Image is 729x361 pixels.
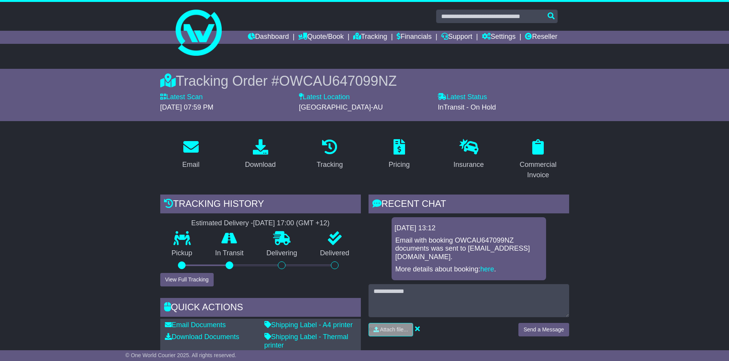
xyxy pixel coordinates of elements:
[512,160,564,180] div: Commercial Invoice
[353,31,387,44] a: Tracking
[248,31,289,44] a: Dashboard
[441,31,472,44] a: Support
[384,136,415,173] a: Pricing
[160,73,569,89] div: Tracking Order #
[160,273,214,286] button: View Full Tracking
[279,73,397,89] span: OWCAU647099NZ
[397,31,432,44] a: Financials
[160,103,214,111] span: [DATE] 07:59 PM
[299,93,350,101] label: Latest Location
[160,298,361,319] div: Quick Actions
[160,93,203,101] label: Latest Scan
[160,219,361,228] div: Estimated Delivery -
[125,352,236,358] span: © One World Courier 2025. All rights reserved.
[448,136,489,173] a: Insurance
[525,31,557,44] a: Reseller
[395,265,542,274] p: More details about booking: .
[165,321,226,329] a: Email Documents
[317,160,343,170] div: Tracking
[177,136,204,173] a: Email
[482,31,516,44] a: Settings
[298,31,344,44] a: Quote/Book
[264,333,349,349] a: Shipping Label - Thermal printer
[518,323,569,336] button: Send a Message
[309,249,361,258] p: Delivered
[395,224,543,233] div: [DATE] 13:12
[204,249,255,258] p: In Transit
[369,195,569,215] div: RECENT CHAT
[160,249,204,258] p: Pickup
[395,236,542,261] p: Email with booking OWCAU647099NZ documents was sent to [EMAIL_ADDRESS][DOMAIN_NAME].
[240,136,281,173] a: Download
[255,249,309,258] p: Delivering
[299,103,383,111] span: [GEOGRAPHIC_DATA]-AU
[438,103,496,111] span: InTransit - On Hold
[438,93,487,101] label: Latest Status
[182,160,199,170] div: Email
[480,265,494,273] a: here
[507,136,569,183] a: Commercial Invoice
[312,136,348,173] a: Tracking
[453,160,484,170] div: Insurance
[165,333,239,341] a: Download Documents
[389,160,410,170] div: Pricing
[253,219,330,228] div: [DATE] 17:00 (GMT +12)
[264,321,353,329] a: Shipping Label - A4 printer
[160,195,361,215] div: Tracking history
[245,160,276,170] div: Download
